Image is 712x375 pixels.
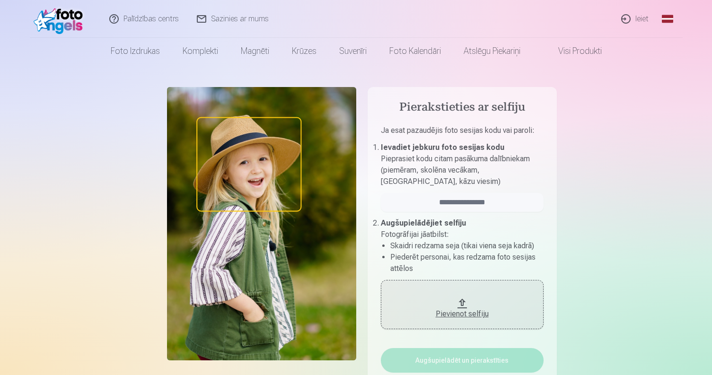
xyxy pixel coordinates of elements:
[390,308,534,320] div: Pievienot selfiju
[229,38,281,64] a: Magnēti
[532,38,613,64] a: Visi produkti
[381,348,544,373] button: Augšupielādēt un pierakstīties
[390,240,544,252] li: Skaidri redzama seja (tikai viena seja kadrā)
[328,38,378,64] a: Suvenīri
[381,143,504,152] b: Ievadiet jebkuru foto sesijas kodu
[381,229,544,240] p: Fotogrāfijai jāatbilst :
[381,280,544,329] button: Pievienot selfiju
[34,4,88,34] img: /fa1
[381,218,466,227] b: Augšupielādējiet selfiju
[381,125,544,142] p: Ja esat pazaudējis foto sesijas kodu vai paroli :
[171,38,229,64] a: Komplekti
[281,38,328,64] a: Krūzes
[452,38,532,64] a: Atslēgu piekariņi
[390,252,544,274] li: Piederēt personai, kas redzama foto sesijas attēlos
[99,38,171,64] a: Foto izdrukas
[378,38,452,64] a: Foto kalendāri
[381,153,544,187] p: Pieprasiet kodu citam pasākuma dalībniekam (piemēram, skolēna vecākam, [GEOGRAPHIC_DATA], kāzu vi...
[381,100,544,115] h4: Pierakstieties ar selfiju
